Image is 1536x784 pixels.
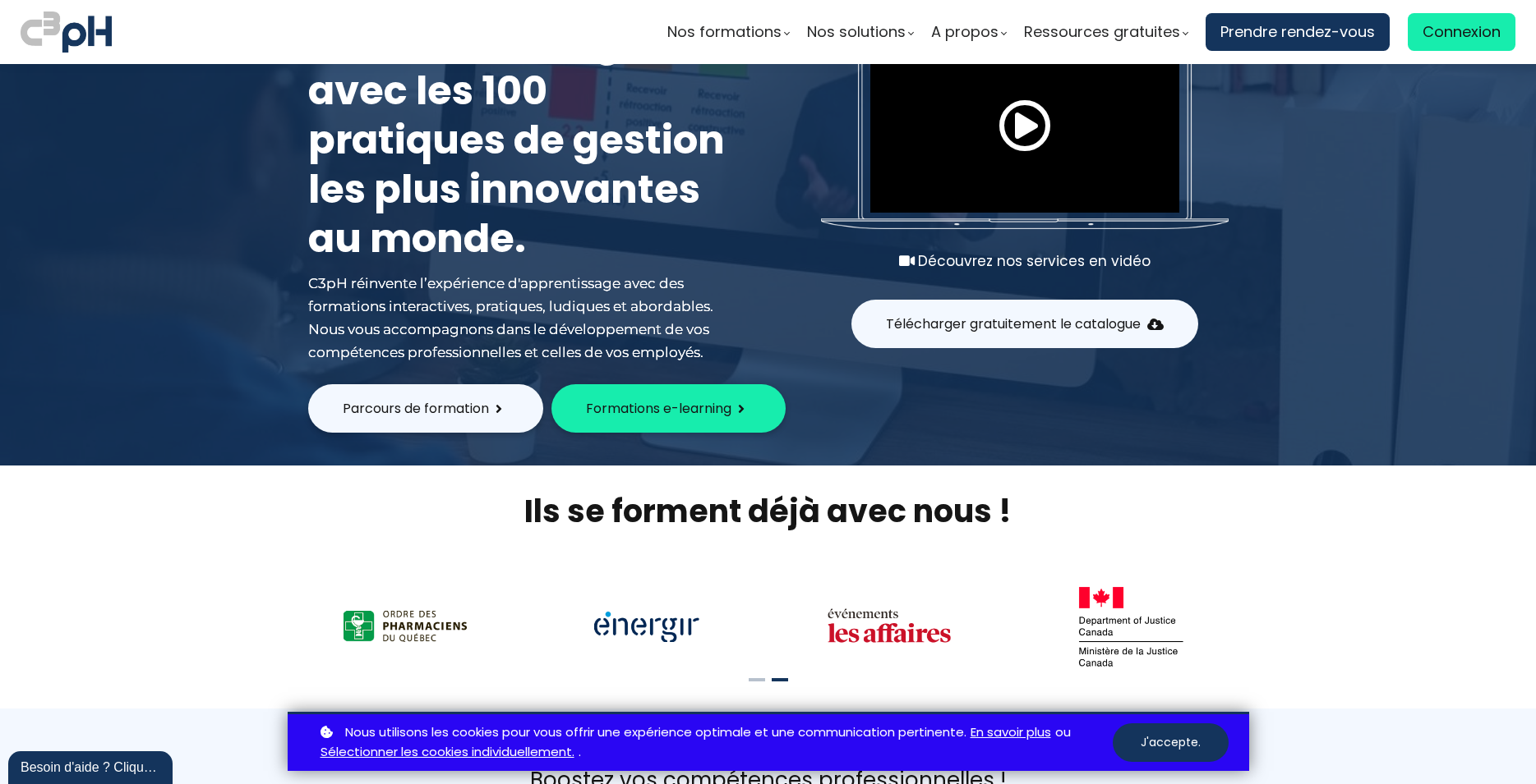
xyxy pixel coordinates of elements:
[807,20,906,44] span: Nos solutions
[931,20,999,44] span: A propos
[828,606,951,647] img: 11df4bfa2365b0fd44dbb0cd08eb3630.png
[851,300,1198,348] button: Télécharger gratuitement le catalogue
[308,272,736,364] div: C3pH réinvente l’expérience d'apprentissage avec des formations interactives, pratiques, ludiques...
[308,384,543,433] button: Parcours de formation
[551,384,786,433] button: Formations e-learning
[308,17,736,264] h1: Se former en ligne avec les 100 pratiques de gestion les plus innovantes au monde.
[321,742,574,763] a: Sélectionner les cookies individuellement.
[821,250,1228,273] div: Découvrez nos services en vidéo
[1113,723,1229,762] button: J'accepte.
[667,20,782,44] span: Nos formations
[1078,586,1183,667] img: 8b82441872cb63e7a47c2395148b8385.png
[343,398,489,419] span: Parcours de formation
[1206,13,1390,51] a: Prendre rendez-vous
[316,722,1113,763] p: ou .
[1220,20,1375,44] span: Prendre rendez-vous
[886,314,1141,334] span: Télécharger gratuitement le catalogue
[1024,20,1180,44] span: Ressources gratuites
[1408,13,1515,51] a: Connexion
[594,611,699,642] img: 2bf8785f3860482eccf19e7ef0546d2e.png
[344,611,467,642] img: a47e6b12867916b6a4438ee949f1e672.png
[21,8,112,56] img: logo C3PH
[288,490,1249,532] h2: Ils se forment déjà avec nous !
[971,722,1051,743] a: En savoir plus
[586,398,731,419] span: Formations e-learning
[345,722,966,743] span: Nous utilisons les cookies pour vous offrir une expérience optimale et une communication pertinente.
[8,748,176,784] iframe: chat widget
[1423,20,1501,44] span: Connexion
